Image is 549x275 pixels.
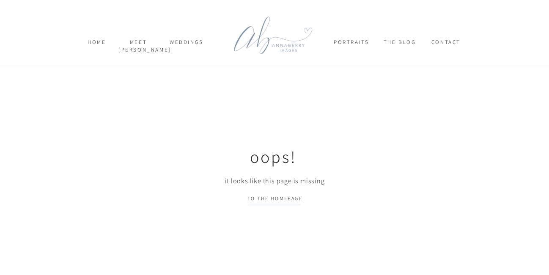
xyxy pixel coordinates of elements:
a: TO THE HOMEPAGE [233,195,317,206]
a: CONTACT [425,38,467,53]
a: home [82,38,111,53]
a: THE BLOG [378,38,421,53]
a: weddings [166,38,207,53]
p: it looks like this page is missing [211,176,338,189]
a: Portraits [334,38,368,53]
a: meet [PERSON_NAME] [118,38,158,53]
span: oops! [250,146,297,168]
